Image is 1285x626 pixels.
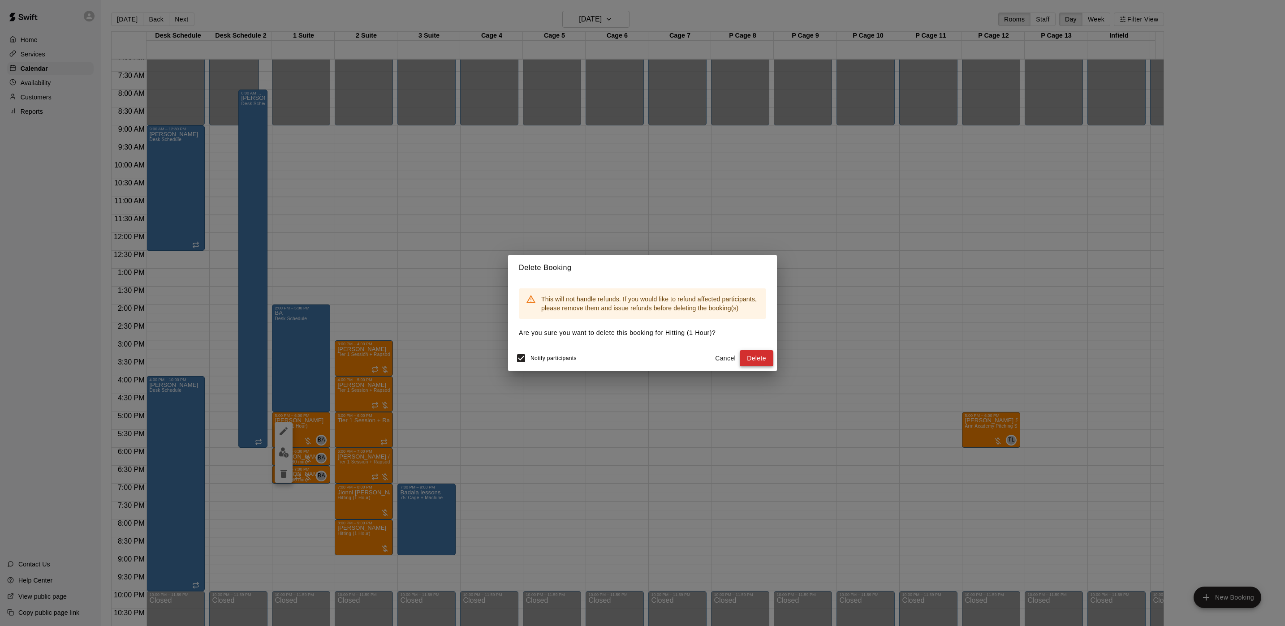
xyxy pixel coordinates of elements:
[530,355,577,361] span: Notify participants
[711,350,740,367] button: Cancel
[519,328,766,338] p: Are you sure you want to delete this booking for Hitting (1 Hour) ?
[541,291,759,316] div: This will not handle refunds. If you would like to refund affected participants, please remove th...
[508,255,777,281] h2: Delete Booking
[740,350,773,367] button: Delete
